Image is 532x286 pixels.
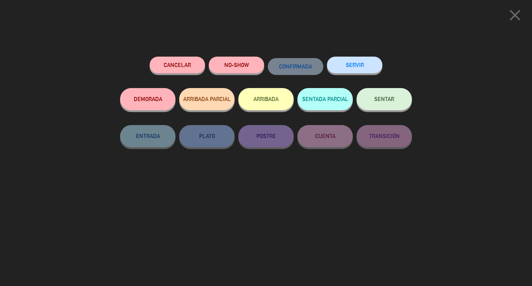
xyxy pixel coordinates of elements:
button: SENTAR [357,88,412,110]
button: NO-SHOW [209,57,264,73]
button: POSTRE [238,125,294,147]
button: ARRIBADA [238,88,294,110]
button: SERVIR [327,57,382,73]
button: ARRIBADA PARCIAL [179,88,235,110]
button: CONFIRMADA [268,58,323,75]
button: CUENTA [297,125,353,147]
button: TRANSICIÓN [357,125,412,147]
button: Cancelar [150,57,205,73]
span: ARRIBADA PARCIAL [183,96,231,102]
button: SENTADA PARCIAL [297,88,353,110]
span: SENTAR [374,96,394,102]
button: PLATO [179,125,235,147]
button: DEMORADA [120,88,175,110]
button: close [504,6,526,27]
i: close [506,6,524,24]
button: ENTRADA [120,125,175,147]
span: CONFIRMADA [279,63,312,70]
